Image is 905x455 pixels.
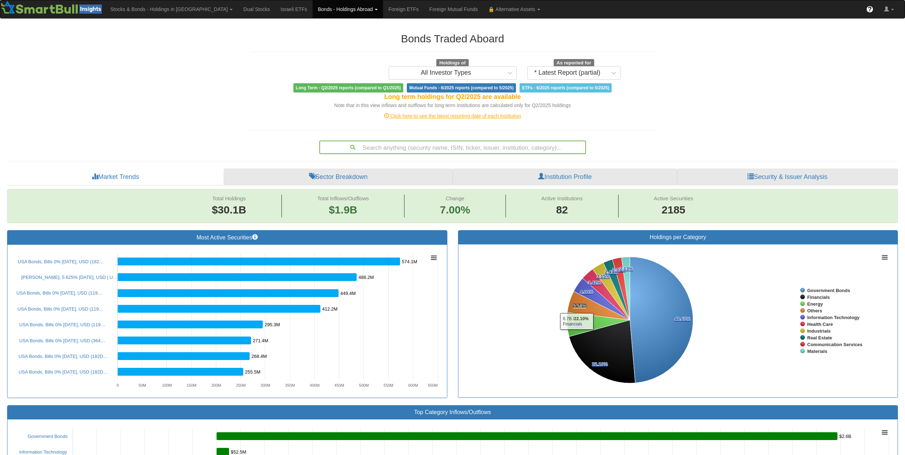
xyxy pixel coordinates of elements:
a: Market Trends [7,169,224,186]
span: Long Term - Q2/2025 reports (compared to Q1/2025) [293,83,403,92]
div: Note that in this view inflows and outflows for long term institutions are calculated only for Q2... [250,102,655,109]
span: $30.1B [212,204,246,216]
h2: Bonds Traded Aboard [250,33,655,44]
text: 400M [310,383,320,387]
a: Information Technology [19,449,67,455]
text: 450M [334,383,344,387]
span: Total Holdings [212,195,246,201]
a: Dual Stocks [238,0,275,18]
tspan: 2.37% [612,267,625,273]
a: USA Bonds, Bills 0% [DATE], USD (364… [19,338,105,343]
span: Active Securities [654,195,693,201]
tspan: $2.6B [839,434,851,439]
span: Holdings of [436,59,468,67]
tspan: Communication Services [807,342,862,347]
tspan: 255.5M [245,369,260,375]
a: USA Bonds, Bills 0% [DATE], USD (119… [17,306,103,312]
span: As reported for [554,59,594,67]
tspan: 4.00% [580,289,593,295]
a: USA Bonds, Bills 0% [DATE], USD (119… [19,322,105,327]
a: Government Bonds [28,434,68,439]
tspan: 295.3M [265,322,280,327]
text: 0 [117,383,119,387]
text: 350M [285,383,295,387]
tspan: 2.13% [620,266,633,271]
div: Click here to see the latest reporting date of each institution [245,112,661,120]
text: 150M [187,383,197,387]
a: USA Bonds, Bills 0% [DATE], USD (182… [18,259,104,264]
div: Search anything (security name, ISIN, ticker, issuer, institution, category)... [320,141,585,153]
tspan: Health Care [807,322,833,327]
tspan: Government Bonds [807,288,850,293]
text: 650M [428,383,438,387]
span: 7.00% [440,202,470,218]
tspan: 271.4M [253,338,268,343]
tspan: Industrials [807,328,831,334]
a: USA Bonds, Bills 0% [DATE], USD (182D… [18,354,108,359]
tspan: Real Estate [807,335,832,340]
span: 82 [541,202,583,218]
tspan: 2.43% [605,269,618,275]
a: Sector Breakdown [224,169,453,186]
tspan: 22.10% [592,361,608,367]
tspan: 6.15% [571,322,584,328]
text: 50M [139,383,146,387]
div: Long term holdings for Q2/2025 are available [250,92,655,102]
span: ETFs - 6/2025 reports (compared to 5/2025) [520,83,612,92]
h3: Most Active Securities [13,234,442,241]
text: 200M [211,383,221,387]
a: Stocks & Bonds - Holdings in [GEOGRAPHIC_DATA] [105,0,238,18]
a: Foreign ETFs [383,0,424,18]
tspan: 5.58% [573,303,586,308]
h3: Top Category Inflows/Outflows [13,409,892,416]
tspan: 449.4M [340,291,356,296]
tspan: Others [807,308,822,313]
a: Security & Issuer Analysis [677,169,898,186]
a: USA Bonds, Bills 0% [DATE], USD (182D… [18,369,108,375]
tspan: 268.4M [251,354,267,359]
tspan: Information Technology [807,315,860,320]
a: Bonds - Holdings Abroad [313,0,383,18]
a: Israeli ETFs [275,0,313,18]
tspan: 486.2M [358,275,374,280]
a: Foreign Mutual Funds [424,0,483,18]
text: 600M [408,383,418,387]
img: Smartbull [0,0,105,15]
tspan: Materials [807,349,827,354]
span: Active Institutions [541,195,583,201]
text: 100M [162,383,172,387]
tspan: 48.67% [675,316,691,322]
tspan: $52.5M [231,449,246,455]
span: Change [446,195,464,201]
a: Institution Profile [453,169,677,186]
tspan: 3.42% [588,280,601,285]
tspan: Energy [807,301,823,307]
text: 300M [261,383,271,387]
span: Total Inflows/Outflows [317,195,369,201]
tspan: Financials [807,295,830,300]
span: 2185 [654,202,693,218]
div: * Latest Report (partial) [534,69,600,76]
a: [PERSON_NAME], 5.625% [DATE], USD | U… [21,275,117,280]
span: Mutual Funds - 6/2025 reports (compared to 5/2025) [407,83,516,92]
div: All Investor Types [421,69,471,76]
text: 250M [236,383,246,387]
a: 🔒 Alternative Assets [483,0,545,18]
a: ? [861,0,879,18]
tspan: 3.15% [597,274,610,279]
tspan: 412.2M [322,306,337,312]
tspan: 574.1M [402,259,417,264]
text: 500M [359,383,369,387]
a: USA Bonds, Bills 0% [DATE], USD (119… [16,290,102,296]
span: $1.9B [329,204,357,216]
h3: Holdings per Category [464,234,893,240]
text: 550M [384,383,394,387]
span: ? [868,6,872,13]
